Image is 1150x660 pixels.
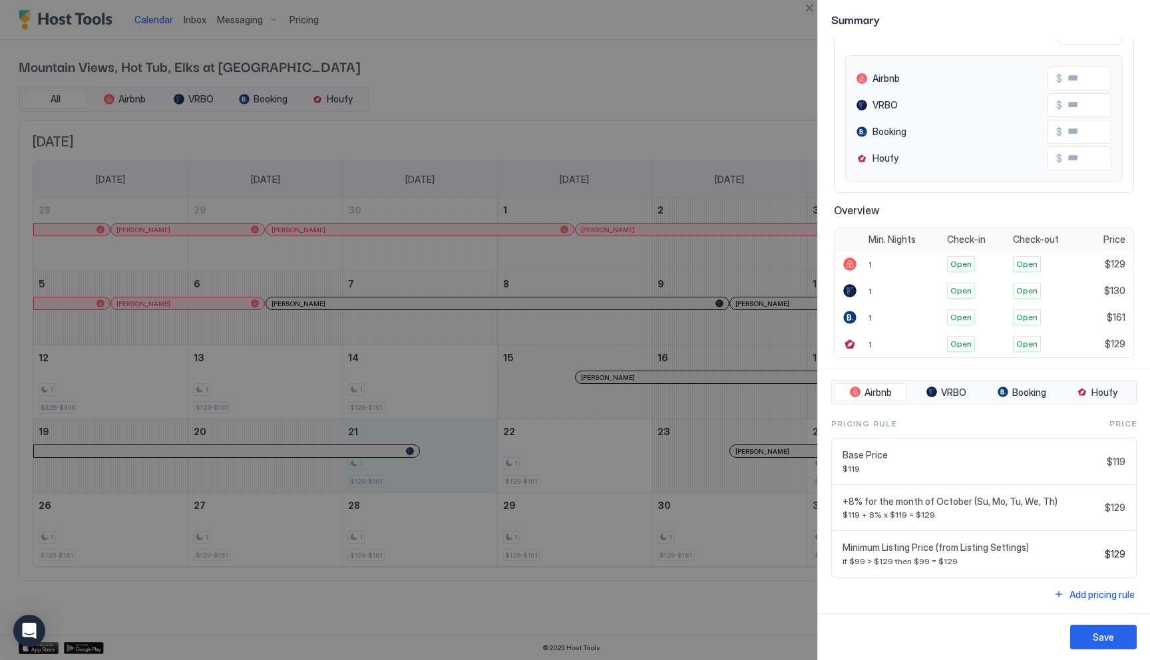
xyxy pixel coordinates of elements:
[843,556,1099,566] span: if $99 > $129 then $99 = $129
[1069,587,1135,601] div: Add pricing rule
[950,258,972,270] span: Open
[843,496,1099,508] span: +8% for the month of October (Su, Mo, Tu, We, Th)
[1107,311,1125,323] span: $161
[872,99,898,111] span: VRBO
[834,204,1134,217] span: Overview
[1056,126,1062,138] span: $
[868,339,872,349] span: 1
[950,285,972,297] span: Open
[1056,99,1062,111] span: $
[1109,418,1137,430] span: Price
[947,234,986,246] span: Check-in
[843,510,1099,520] span: $119 + 8% x $119 = $129
[1103,234,1125,246] span: Price
[1056,152,1062,164] span: $
[831,11,1137,27] span: Summary
[835,383,907,402] button: Airbnb
[1013,234,1059,246] span: Check-out
[1052,585,1137,603] button: Add pricing rule
[1061,383,1133,402] button: Houfy
[950,338,972,350] span: Open
[1012,387,1046,399] span: Booking
[864,387,892,399] span: Airbnb
[843,464,1101,474] span: $119
[1016,338,1038,350] span: Open
[868,313,872,323] span: 1
[941,387,966,399] span: VRBO
[1016,285,1038,297] span: Open
[1107,456,1125,468] span: $119
[1105,338,1125,350] span: $129
[831,418,896,430] span: Pricing Rule
[910,383,982,402] button: VRBO
[831,380,1137,405] div: tab-group
[1104,285,1125,297] span: $130
[1093,630,1114,644] div: Save
[1016,258,1038,270] span: Open
[1091,387,1117,399] span: Houfy
[1070,625,1137,649] button: Save
[13,615,45,647] div: Open Intercom Messenger
[868,259,872,269] span: 1
[1105,258,1125,270] span: $129
[986,383,1058,402] button: Booking
[1056,73,1062,84] span: $
[872,126,906,138] span: Booking
[950,311,972,323] span: Open
[1105,502,1125,514] span: $129
[872,73,900,84] span: Airbnb
[872,152,898,164] span: Houfy
[843,449,1101,461] span: Base Price
[843,542,1099,554] span: Minimum Listing Price (from Listing Settings)
[868,286,872,296] span: 1
[1016,311,1038,323] span: Open
[868,234,916,246] span: Min. Nights
[1105,548,1125,560] span: $129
